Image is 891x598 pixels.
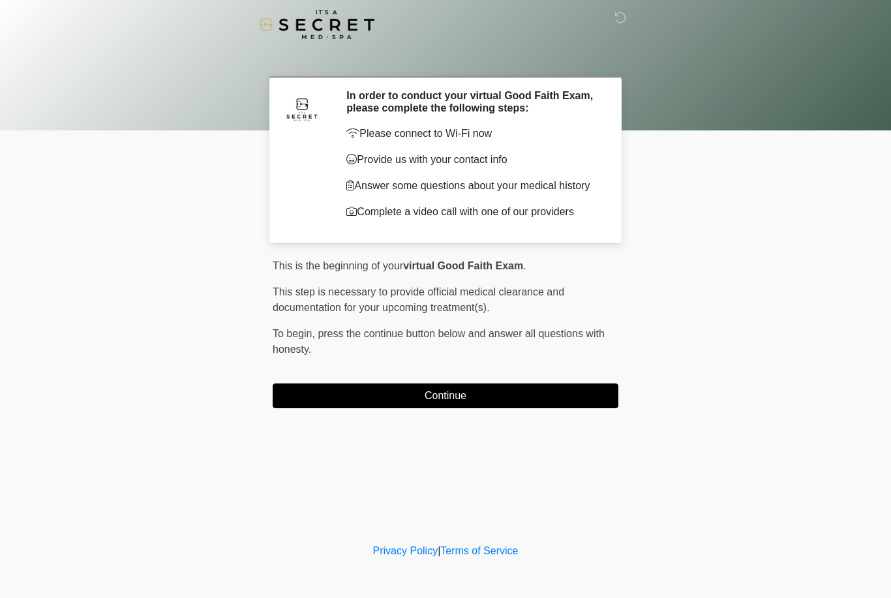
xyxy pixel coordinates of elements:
[282,89,322,128] img: Agent Avatar
[273,328,318,339] span: To begin,
[523,260,526,271] span: .
[273,383,618,408] button: Continue
[438,545,440,556] a: |
[440,545,518,556] a: Terms of Service
[273,286,564,313] span: This step is necessary to provide official medical clearance and documentation for your upcoming ...
[403,260,523,271] strong: virtual Good Faith Exam
[260,10,374,39] img: It's A Secret Med Spa Logo
[273,260,403,271] span: This is the beginning of your
[346,89,599,114] h2: In order to conduct your virtual Good Faith Exam, please complete the following steps:
[346,204,599,220] p: Complete a video call with one of our providers
[263,47,628,71] h1: ‎ ‎
[346,178,599,194] p: Answer some questions about your medical history
[373,545,438,556] a: Privacy Policy
[273,328,605,355] span: press the continue button below and answer all questions with honesty.
[346,126,599,142] p: Please connect to Wi-Fi now
[346,152,599,168] p: Provide us with your contact info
